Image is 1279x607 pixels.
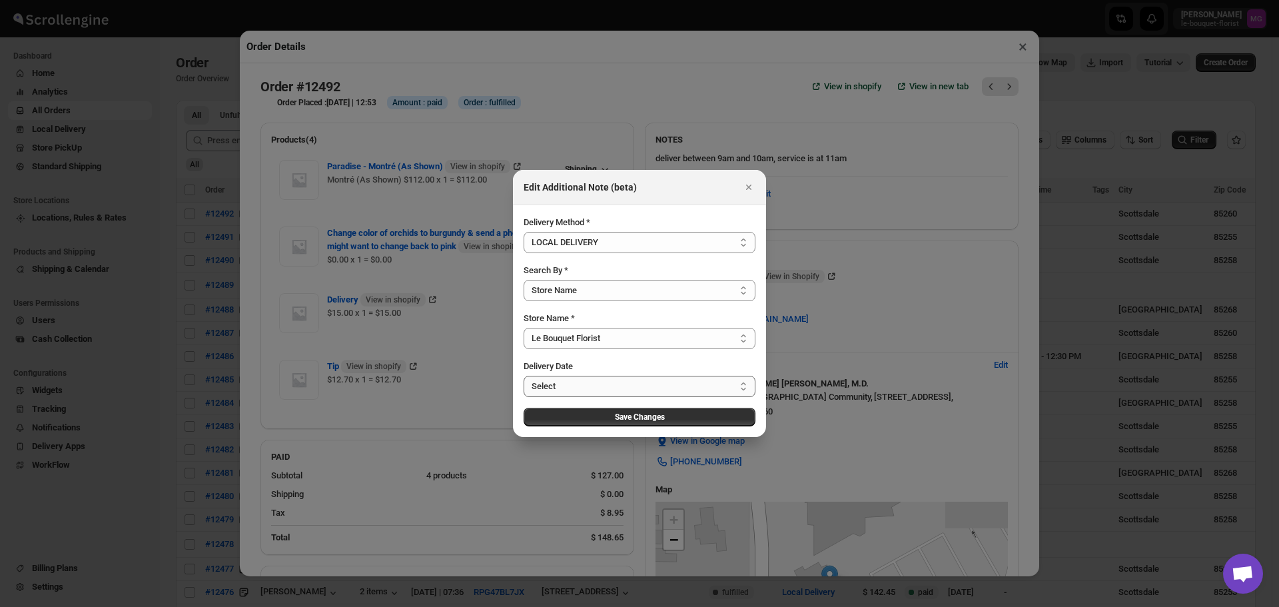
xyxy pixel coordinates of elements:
[1223,554,1263,594] a: Open chat
[524,313,575,323] span: Store Name *
[524,265,568,275] span: Search By *
[524,361,573,371] span: Delivery Date
[739,178,758,197] button: Close
[524,181,637,194] h2: Edit Additional Note (beta)
[524,408,755,426] button: Save Changes
[524,217,590,227] span: Delivery Method *
[615,412,665,422] span: Save Changes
